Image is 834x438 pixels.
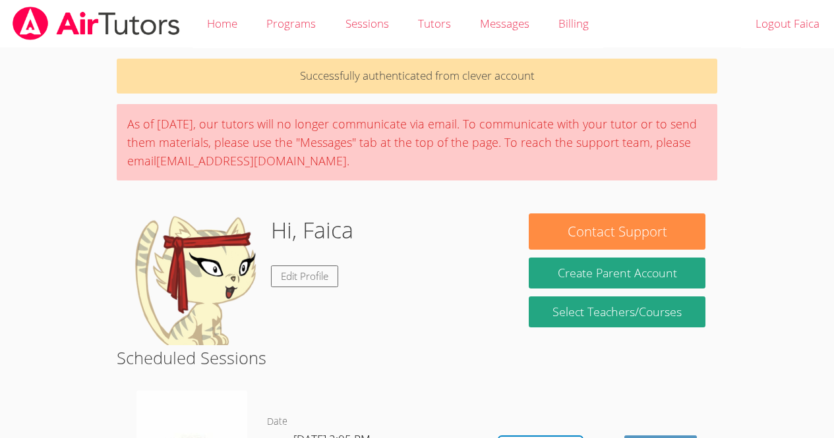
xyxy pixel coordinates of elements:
a: Edit Profile [271,265,338,287]
h1: Hi, Faica [271,213,353,247]
div: As of [DATE], our tutors will no longer communicate via email. To communicate with your tutor or ... [117,104,717,180]
a: Select Teachers/Courses [529,296,705,327]
button: Create Parent Account [529,258,705,288]
h2: Scheduled Sessions [117,345,717,370]
span: Messages [480,16,529,31]
img: airtutors_banner-c4298cdbf04f3fff15de1276eac7730deb9818008684d7c2e4769d2f7ddbe033.png [11,7,181,40]
p: Successfully authenticated from clever account [117,59,717,94]
dt: Date [267,414,287,430]
button: Contact Support [529,213,705,250]
img: default.png [129,213,260,345]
